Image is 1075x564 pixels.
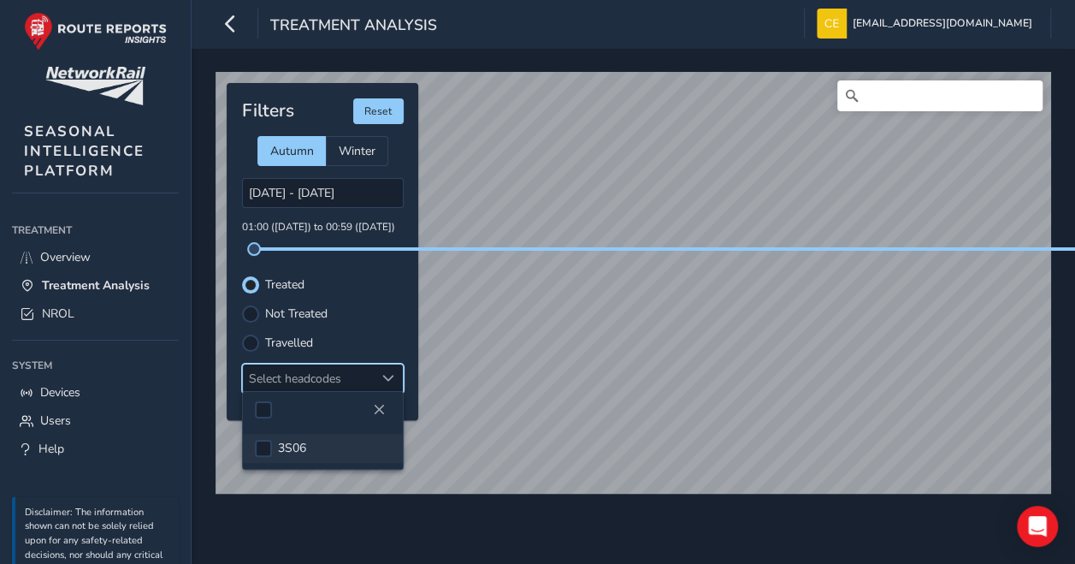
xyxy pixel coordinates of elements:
[12,300,179,328] a: NROL
[242,220,404,235] p: 01:00 ([DATE]) to 00:59 ([DATE])
[12,435,179,463] a: Help
[257,136,326,166] div: Autumn
[265,337,313,349] label: Travelled
[42,277,150,294] span: Treatment Analysis
[45,67,145,105] img: customer logo
[12,407,179,435] a: Users
[278,440,306,456] span: 3S06
[853,9,1032,39] span: [EMAIL_ADDRESS][DOMAIN_NAME]
[12,217,179,243] div: Treatment
[242,100,294,122] h4: Filters
[353,98,404,124] button: Reset
[265,279,304,291] label: Treated
[38,441,64,457] span: Help
[817,9,1038,39] button: [EMAIL_ADDRESS][DOMAIN_NAME]
[12,353,179,378] div: System
[216,72,1051,506] canvas: Map
[12,243,179,271] a: Overview
[24,12,167,50] img: rr logo
[817,9,847,39] img: diamond-layout
[12,378,179,407] a: Devices
[270,15,437,39] span: Treatment Analysis
[265,308,328,320] label: Not Treated
[326,136,388,166] div: Winter
[24,122,145,181] span: SEASONAL INTELLIGENCE PLATFORM
[1017,506,1058,547] div: Open Intercom Messenger
[40,249,91,265] span: Overview
[339,143,375,159] span: Winter
[40,384,80,401] span: Devices
[367,398,391,422] button: Close
[243,365,375,393] div: Select headcodes
[270,143,314,159] span: Autumn
[40,413,71,429] span: Users
[12,271,179,300] a: Treatment Analysis
[42,306,74,322] span: NROL
[837,80,1043,111] input: Search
